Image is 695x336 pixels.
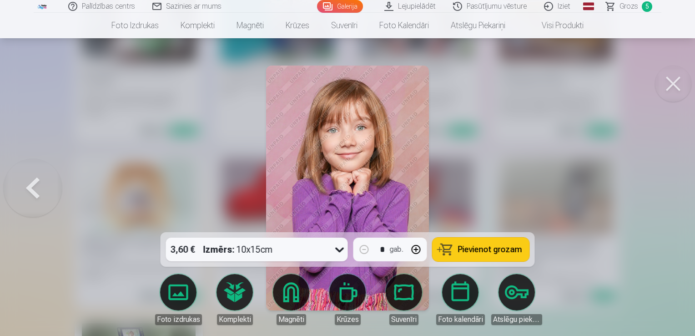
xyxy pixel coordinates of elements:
a: Suvenīri [320,13,368,38]
a: Magnēti [226,13,275,38]
a: Komplekti [170,13,226,38]
img: /fa1 [37,4,47,9]
a: Foto kalendāri [368,13,440,38]
span: Grozs [619,1,638,12]
a: Visi produkti [516,13,594,38]
a: Krūzes [275,13,320,38]
a: Foto izdrukas [101,13,170,38]
a: Atslēgu piekariņi [440,13,516,38]
span: 5 [642,1,652,12]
